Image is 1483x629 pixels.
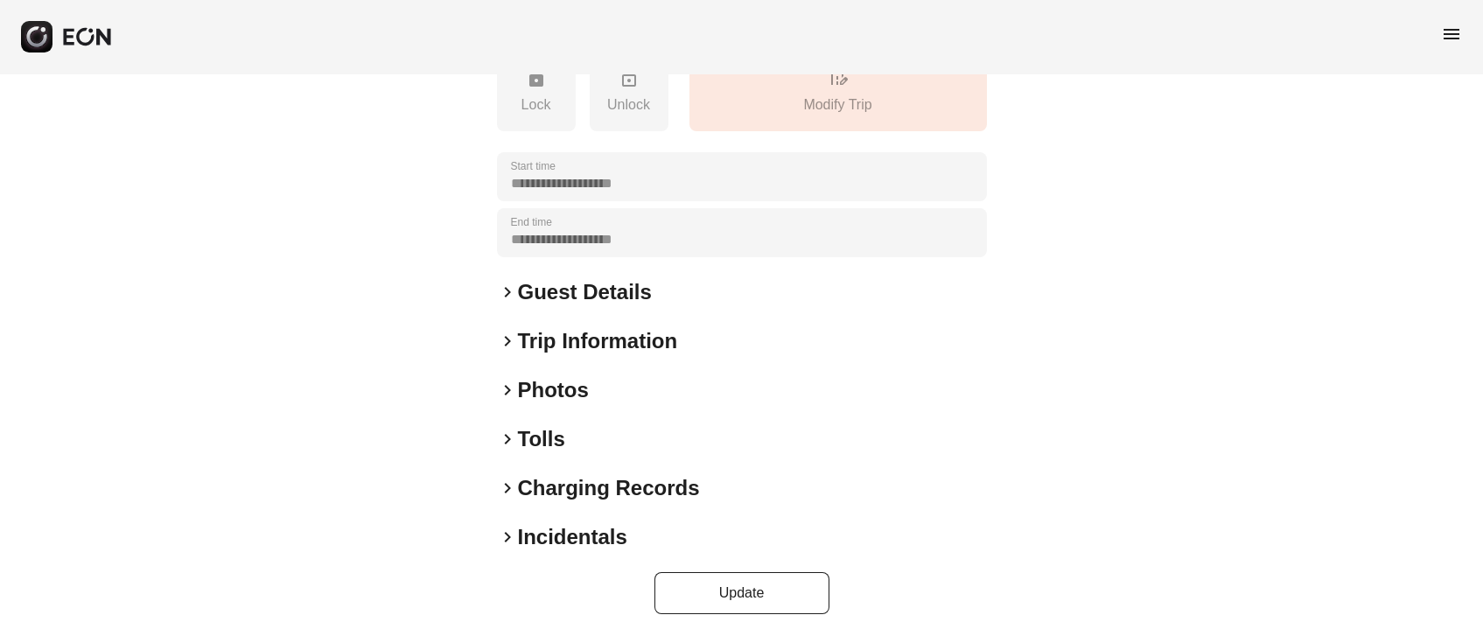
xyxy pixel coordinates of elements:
h2: Trip Information [518,327,678,355]
span: keyboard_arrow_right [497,527,518,548]
span: keyboard_arrow_right [497,380,518,401]
span: keyboard_arrow_right [497,429,518,450]
button: Update [654,572,829,614]
h2: Tolls [518,425,565,453]
span: keyboard_arrow_right [497,478,518,499]
h2: Incidentals [518,523,627,551]
h2: Photos [518,376,589,404]
span: keyboard_arrow_right [497,331,518,352]
h2: Guest Details [518,278,652,306]
h2: Charging Records [518,474,700,502]
span: keyboard_arrow_right [497,282,518,303]
span: menu [1441,24,1462,45]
